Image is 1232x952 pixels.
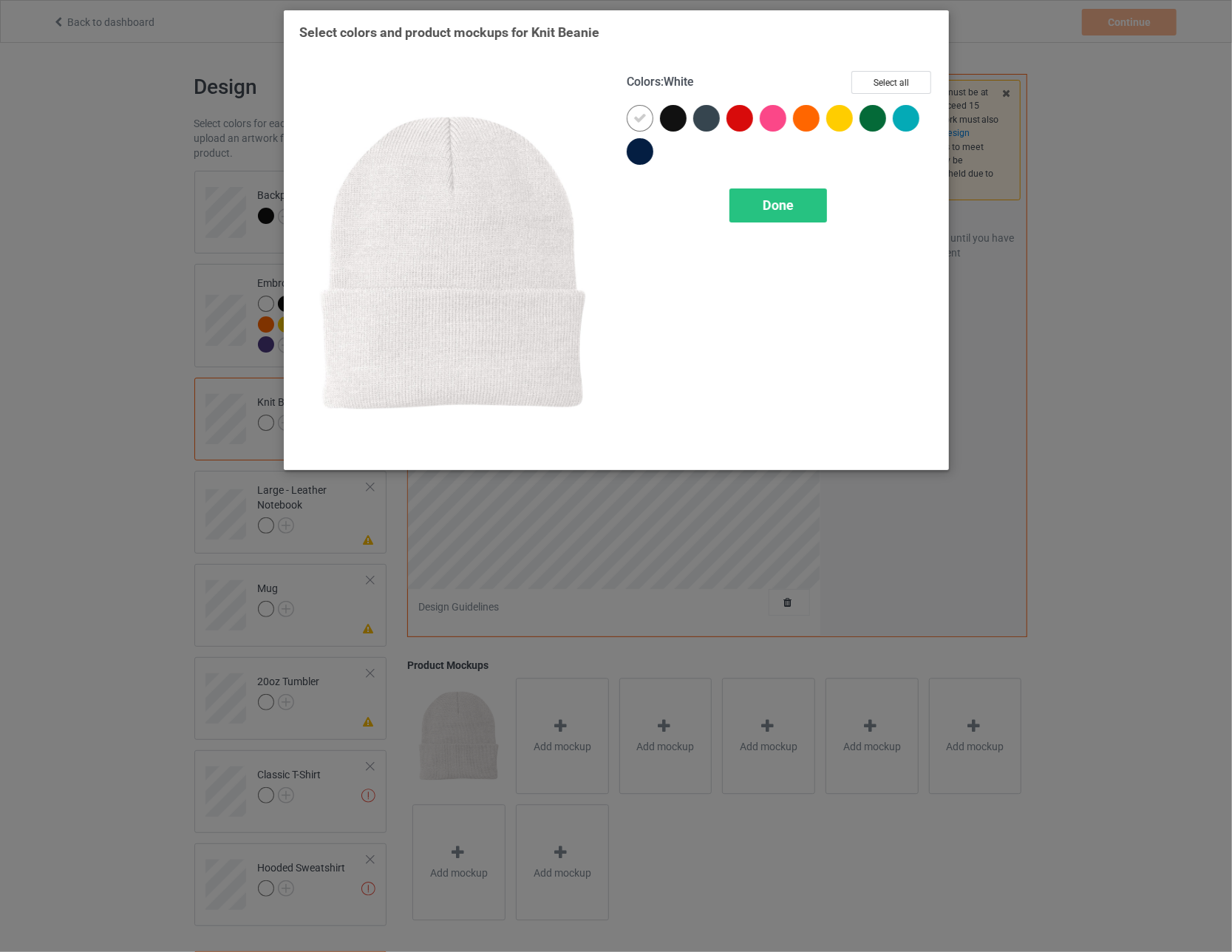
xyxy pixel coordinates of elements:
span: Select colors and product mockups for Knit Beanie [299,24,599,40]
span: White [664,75,694,89]
span: Done [763,197,794,213]
h4: : [627,75,694,90]
button: Select all [851,71,931,94]
span: Colors [627,75,661,89]
img: regular.jpg [299,71,606,455]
